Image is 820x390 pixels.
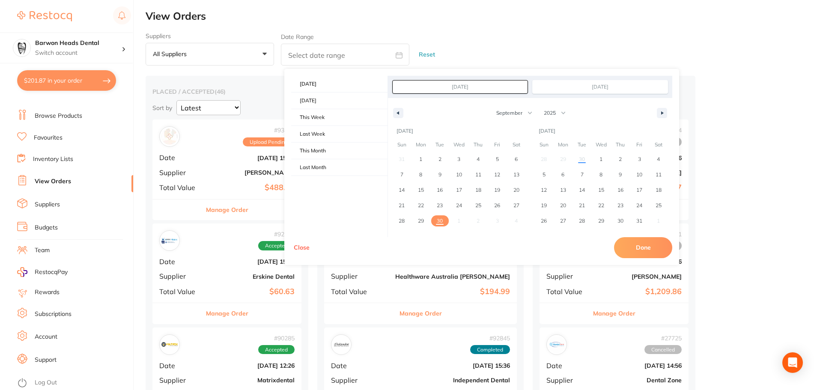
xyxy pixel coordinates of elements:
[159,288,202,295] span: Total Value
[209,155,295,161] b: [DATE] 15:27
[291,143,388,159] span: This Month
[331,288,388,295] span: Total Value
[475,182,481,198] span: 18
[573,198,592,213] button: 21
[418,198,424,213] span: 22
[400,303,442,324] button: Manage Order
[209,258,295,265] b: [DATE] 15:36
[450,167,469,182] button: 10
[206,199,248,220] button: Manage Order
[488,167,507,182] button: 12
[475,198,481,213] span: 25
[159,272,202,280] span: Supplier
[513,167,519,182] span: 13
[152,119,301,220] div: Henry Schein Halas#93188Upload PendingDate[DATE] 15:27Supplier[PERSON_NAME]Total Value$488.02Mana...
[450,138,469,152] span: Wed
[395,273,510,280] b: Healthware Australia [PERSON_NAME]
[437,198,443,213] span: 23
[258,345,295,354] span: Accepted
[33,155,73,164] a: Inventory Lists
[636,213,642,229] span: 31
[395,377,510,384] b: Independent Dental
[209,362,295,369] b: [DATE] 12:26
[258,241,295,250] span: Accepted
[598,182,604,198] span: 15
[291,92,388,109] span: [DATE]
[546,376,589,384] span: Supplier
[395,362,510,369] b: [DATE] 15:36
[258,335,295,342] span: # 90285
[468,152,488,167] button: 4
[596,362,682,369] b: [DATE] 14:56
[153,50,190,58] p: All suppliers
[159,362,202,369] span: Date
[494,182,500,198] span: 19
[159,258,202,265] span: Date
[541,182,547,198] span: 12
[534,167,554,182] button: 5
[592,182,611,198] button: 15
[291,126,388,142] span: Last Week
[399,198,405,213] span: 21
[35,378,57,387] a: Log Out
[657,152,660,167] span: 4
[573,167,592,182] button: 7
[560,213,566,229] span: 27
[411,152,431,167] button: 1
[573,138,592,152] span: Tue
[152,88,301,95] h2: placed / accepted ( 46 )
[470,335,510,342] span: # 92845
[598,198,604,213] span: 22
[782,352,803,373] div: Open Intercom Messenger
[534,124,668,138] div: [DATE]
[430,138,450,152] span: Tue
[546,362,589,369] span: Date
[488,138,507,152] span: Fri
[291,109,388,125] span: This Week
[35,310,72,319] a: Subscriptions
[468,182,488,198] button: 18
[35,246,50,255] a: Team
[411,182,431,198] button: 15
[331,272,388,280] span: Supplier
[258,231,295,238] span: # 92843
[468,167,488,182] button: 11
[573,182,592,198] button: 14
[450,198,469,213] button: 24
[611,167,630,182] button: 9
[534,213,554,229] button: 26
[456,167,462,182] span: 10
[579,198,585,213] span: 21
[411,213,431,229] button: 29
[644,345,682,354] span: Cancelled
[392,213,411,229] button: 28
[400,167,403,182] span: 7
[656,198,662,213] span: 25
[419,152,422,167] span: 1
[416,43,438,66] button: Reset
[392,124,526,138] div: [DATE]
[411,138,431,152] span: Mon
[392,182,411,198] button: 14
[496,152,499,167] span: 5
[35,200,60,209] a: Suppliers
[159,154,202,161] span: Date
[418,213,424,229] span: 29
[541,198,547,213] span: 19
[494,167,500,182] span: 12
[630,198,649,213] button: 24
[35,112,82,120] a: Browse Products
[630,138,649,152] span: Fri
[644,335,682,342] span: # 27725
[534,198,554,213] button: 19
[488,182,507,198] button: 19
[17,267,27,277] img: RestocqPay
[636,182,642,198] span: 17
[554,182,573,198] button: 13
[456,182,462,198] span: 17
[17,6,72,26] a: Restocq Logo
[599,152,602,167] span: 1
[617,213,623,229] span: 30
[399,182,405,198] span: 14
[437,213,443,229] span: 30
